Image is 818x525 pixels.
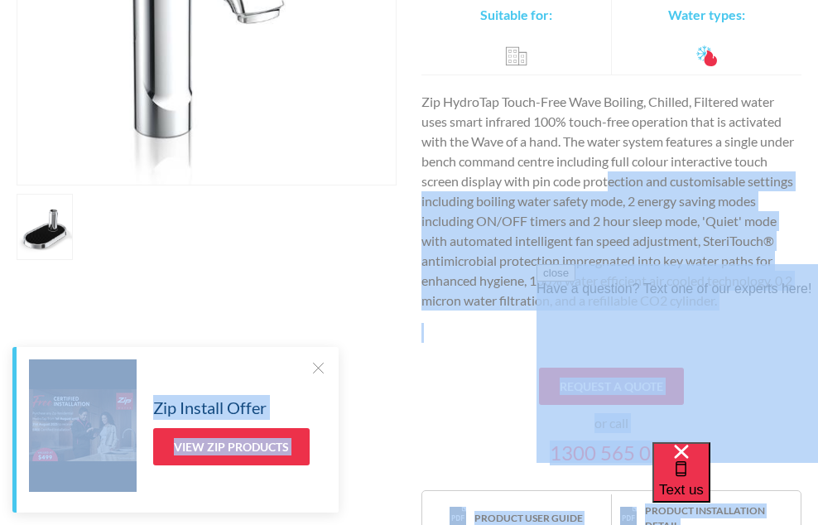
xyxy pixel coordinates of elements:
[153,395,267,420] h5: Zip Install Offer
[668,5,745,25] h2: Water types:
[537,264,818,463] iframe: podium webchat widget prompt
[421,92,801,311] p: Zip HydroTap Touch-Free Wave Boiling, Chilled, Filtered water uses smart infrared 100% touch-free...
[153,428,310,465] a: View Zip Products
[652,442,818,525] iframe: podium webchat widget bubble
[29,359,137,492] img: Zip Install Offer
[17,194,73,260] a: open lightbox
[480,5,552,25] h2: Suitable for:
